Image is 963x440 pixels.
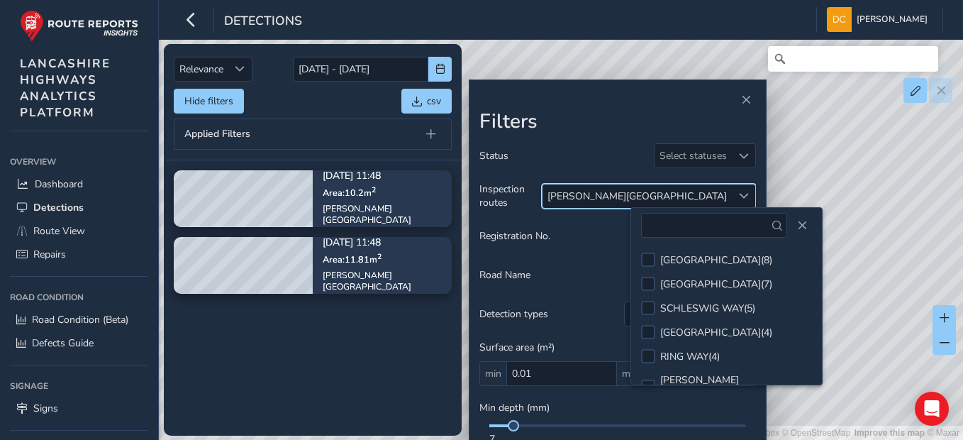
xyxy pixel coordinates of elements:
div: SCHLESWIG WAY ( 5 ) [660,302,755,315]
div: [PERSON_NAME][GEOGRAPHIC_DATA] [323,203,442,226]
span: Area: 10.2 m [323,187,376,199]
div: RING WAY ( 4 ) [660,350,720,363]
sup: 2 [377,251,382,261]
span: csv [427,94,441,108]
button: Hide filters [174,89,244,114]
span: Inspection routes [479,182,542,209]
p: [DATE] 11:48 [323,238,442,248]
button: Close [736,90,756,110]
span: [PERSON_NAME] [857,7,928,32]
a: Route View [10,219,148,243]
span: Detections [224,12,302,32]
span: Detections [33,201,84,214]
span: Road Name [479,268,530,282]
a: Repairs [10,243,148,266]
span: LANCASHIRE HIGHWAYS ANALYTICS PLATFORM [20,55,111,121]
div: Open Intercom Messenger [915,392,949,426]
button: [PERSON_NAME] [827,7,933,32]
sup: 2 [372,184,376,194]
a: Dashboard [10,172,148,196]
input: 0 [506,361,617,386]
img: diamond-layout [827,7,852,32]
button: Close [792,216,812,236]
span: Min depth (mm) [479,401,550,414]
img: rr logo [20,10,138,42]
span: Area: 11.81 m [323,253,382,265]
div: Signage [10,375,148,397]
div: Select detection types [625,302,732,326]
div: Overview [10,151,148,172]
span: Status [479,149,508,163]
span: Signs [33,402,58,415]
div: [GEOGRAPHIC_DATA] ( 8 ) [660,253,772,267]
span: min [479,361,506,386]
div: Select statuses [655,144,732,167]
span: Road Condition (Beta) [32,313,128,326]
span: Detection types [479,307,548,321]
div: [PERSON_NAME][GEOGRAPHIC_DATA] [547,189,727,203]
span: Defects Guide [32,336,94,350]
span: max [617,361,645,386]
a: Signs [10,397,148,420]
a: Defects Guide [10,331,148,355]
div: Sort by Date [228,57,252,81]
a: Road Condition (Beta) [10,308,148,331]
div: [PERSON_NAME][GEOGRAPHIC_DATA] [323,270,442,292]
div: [GEOGRAPHIC_DATA] ( 4 ) [660,326,772,339]
span: Surface area (m²) [479,341,555,354]
span: Repairs [33,248,66,261]
input: Search [768,46,938,72]
span: Applied Filters [184,129,250,139]
a: Detections [10,196,148,219]
button: csv [401,89,452,114]
span: Dashboard [35,177,83,191]
div: [PERSON_NAME][GEOGRAPHIC_DATA] ( 3 ) [660,373,813,400]
p: [DATE] 11:48 [323,171,442,181]
span: Route View [33,224,85,238]
div: [GEOGRAPHIC_DATA] ( 7 ) [660,277,772,291]
h2: Filters [479,110,756,134]
div: Road Condition [10,287,148,308]
span: Registration No. [479,229,550,243]
span: Relevance [174,57,228,81]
